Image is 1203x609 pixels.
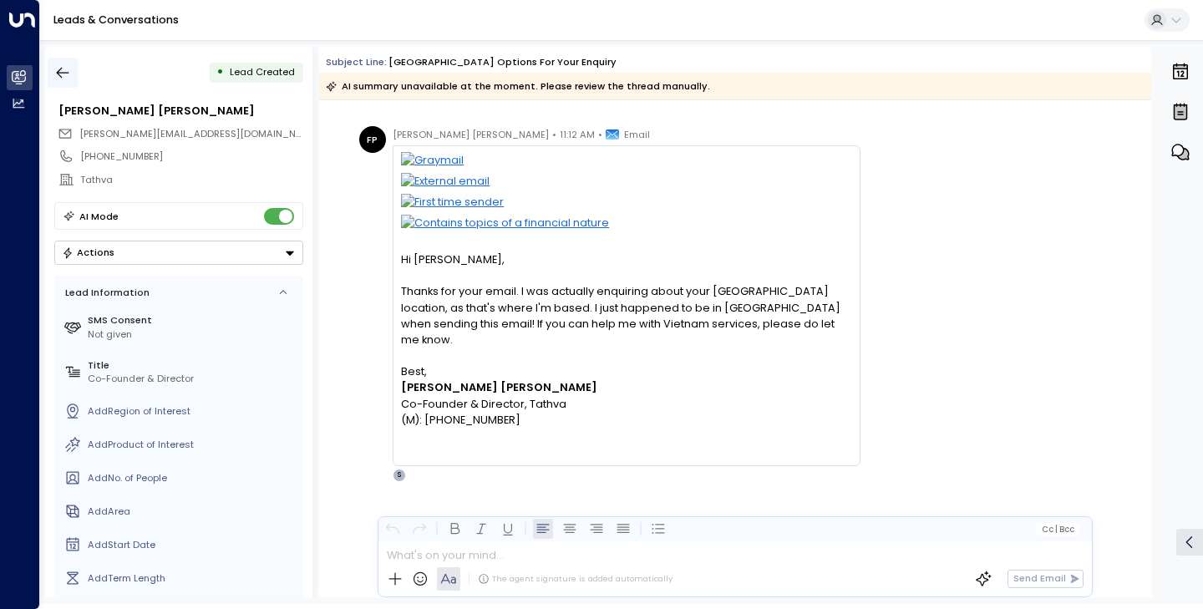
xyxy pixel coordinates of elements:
img: Contains topics of a financial nature [401,215,851,236]
div: AddNo. of People [88,471,297,485]
div: AddArea [88,505,297,519]
div: AI Mode [79,208,119,225]
div: Lead Information [60,286,150,300]
div: AddProduct of Interest [88,438,297,452]
div: S [393,469,406,482]
label: Title [88,358,297,373]
label: SMS Consent [88,313,297,327]
div: AddRegion of Interest [88,404,297,419]
button: Actions [54,241,303,265]
img: Graymail [401,152,851,173]
div: Hi [PERSON_NAME], [401,251,851,267]
span: [PERSON_NAME][EMAIL_ADDRESS][DOMAIN_NAME] [79,127,319,140]
div: AddTerm Length [88,571,297,586]
div: AddStart Date [88,538,297,552]
div: [PHONE_NUMBER] [80,150,302,164]
img: First time sender [401,194,851,215]
font: [PERSON_NAME] [PERSON_NAME] [401,380,597,394]
span: Lead Created [230,65,295,79]
div: Button group with a nested menu [54,241,303,265]
button: Cc|Bcc [1036,523,1079,535]
div: Not given [88,327,297,342]
span: Best, [401,363,427,379]
span: Email [624,126,650,143]
span: [PERSON_NAME] [PERSON_NAME] [393,126,549,143]
button: Undo [383,519,403,539]
div: Thanks for your email. I was actually enquiring about your [GEOGRAPHIC_DATA] location, as that's ... [401,283,851,348]
span: fred@tathva.sg [79,127,303,141]
div: [GEOGRAPHIC_DATA] options for your enquiry [388,55,617,69]
div: FP [359,126,386,153]
div: AI summary unavailable at the moment. Please review the thread manually. [326,78,710,94]
button: Redo [409,519,429,539]
span: Subject Line: [326,55,387,69]
div: • [216,60,224,84]
div: [PERSON_NAME] [PERSON_NAME] [58,103,302,119]
img: External email [401,173,851,194]
span: 11:12 AM [560,126,595,143]
div: Co-Founder & Director [88,372,297,386]
span: • [552,126,556,143]
span: Cc Bcc [1042,525,1074,534]
a: Leads & Conversations [53,13,179,27]
div: Tathva [80,173,302,187]
div: The agent signature is added automatically [478,573,673,585]
div: Co-Founder & Director, Tathva (M): [PHONE_NUMBER] [401,379,851,428]
div: Actions [62,246,114,258]
span: | [1055,525,1058,534]
span: • [598,126,602,143]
